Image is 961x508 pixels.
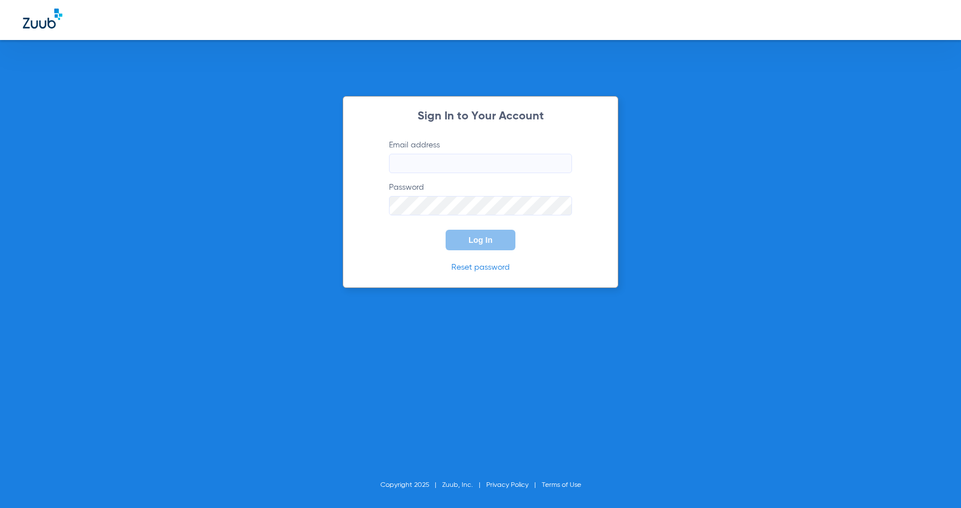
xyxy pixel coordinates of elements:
[486,482,529,489] a: Privacy Policy
[904,453,961,508] iframe: Chat Widget
[23,9,62,29] img: Zuub Logo
[468,235,493,245] span: Log In
[542,482,581,489] a: Terms of Use
[446,230,515,250] button: Log In
[451,263,510,271] a: Reset password
[389,139,572,173] label: Email address
[442,479,486,491] li: Zuub, Inc.
[372,111,589,122] h2: Sign In to Your Account
[389,196,572,215] input: Password
[389,182,572,215] label: Password
[389,154,572,173] input: Email address
[380,479,442,491] li: Copyright 2025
